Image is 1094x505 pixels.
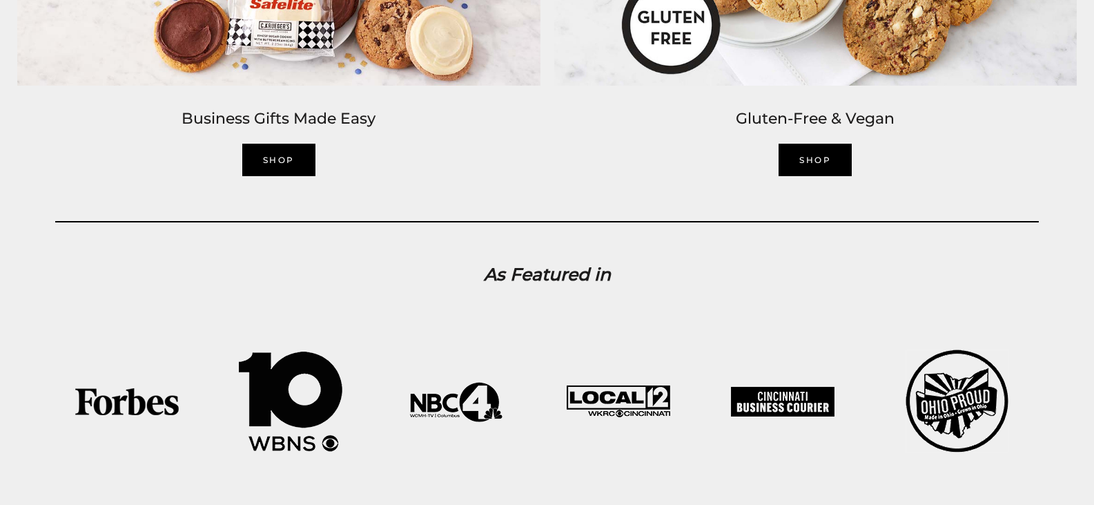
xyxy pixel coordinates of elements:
[17,106,540,131] h2: Business Gifts Made Easy
[242,144,315,176] a: SHOP
[239,352,342,452] img: WBNS_10_ef9a19d3-1842-47dd-a78c-36855d739cf5.png
[403,379,507,425] img: NBC4_3e9327f4-42f1-4375-94ff-ef0f6401c801.png
[731,387,834,417] img: Cincinnati_Business_Courier_aeb1e58f-32e5-4e40-a3a9-22174a2af0c2.png
[484,264,611,285] strong: As Featured in
[906,350,1009,453] img: Ohio_Proud_97eda790-6e08-4892-9e01-8027a494fb1f.png
[567,385,670,417] img: Local_12_dbc67648-9c1a-4937-83f6-bc5fcf7bdcb7.png
[75,388,179,415] img: Forbes-logo_98f252e9-69c5-4d72-b180-697e629e2573.png
[554,106,1077,131] h2: Gluten-Free & Vegan
[779,144,852,176] a: SHOP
